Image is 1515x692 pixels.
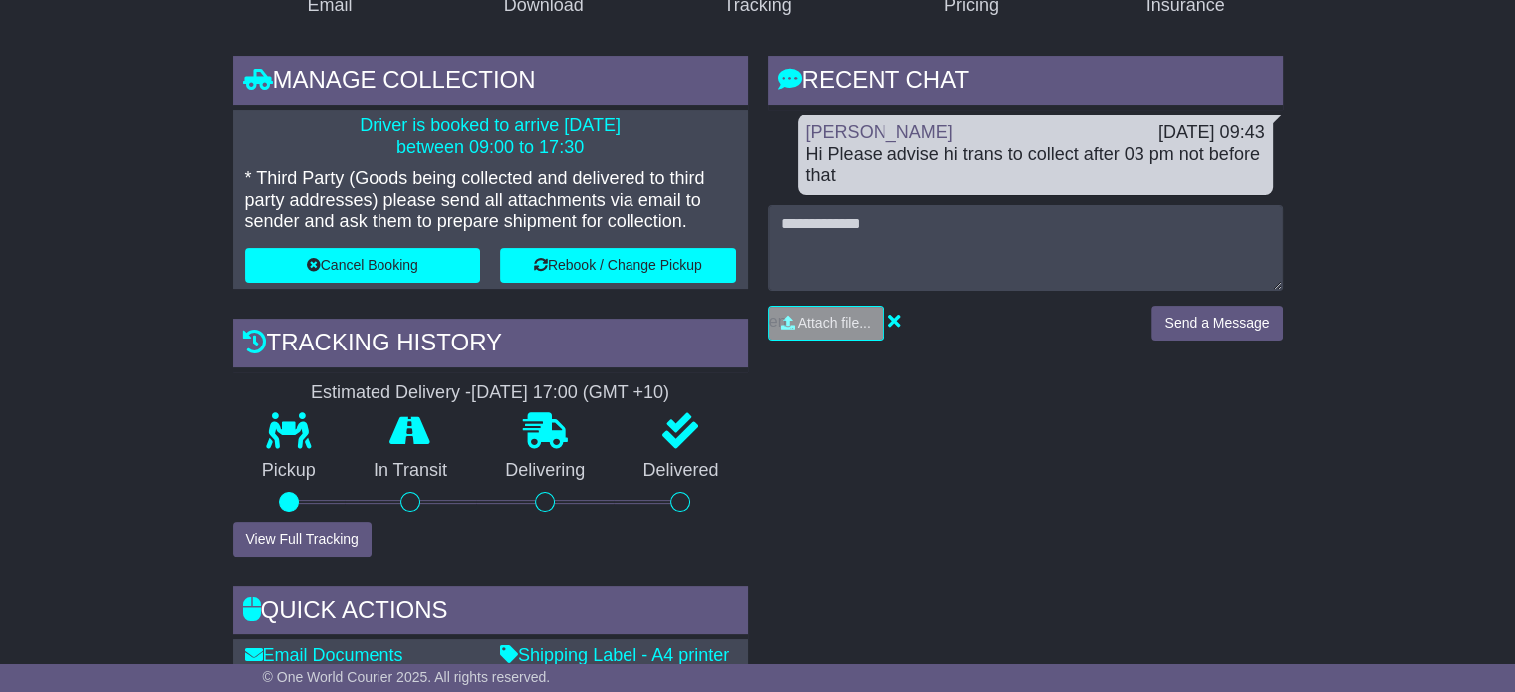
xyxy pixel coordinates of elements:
button: Rebook / Change Pickup [500,248,736,283]
p: Driver is booked to arrive [DATE] between 09:00 to 17:30 [245,115,736,158]
div: RECENT CHAT [768,56,1283,110]
a: Shipping Label - A4 printer [500,645,729,665]
div: [DATE] 17:00 (GMT +10) [471,382,669,404]
div: [DATE] 09:43 [1158,122,1265,144]
div: Estimated Delivery - [233,382,748,404]
div: Tracking history [233,319,748,372]
p: Pickup [233,460,345,482]
p: Delivering [476,460,614,482]
div: Hi Please advise hi trans to collect after 03 pm not before that [806,144,1265,187]
div: Quick Actions [233,586,748,640]
span: © One World Courier 2025. All rights reserved. [263,669,551,685]
p: In Transit [345,460,476,482]
div: Manage collection [233,56,748,110]
a: [PERSON_NAME] [806,122,953,142]
button: View Full Tracking [233,522,372,557]
p: Delivered [614,460,747,482]
button: Cancel Booking [245,248,481,283]
p: * Third Party (Goods being collected and delivered to third party addresses) please send all atta... [245,168,736,233]
a: Email Documents [245,645,403,665]
button: Send a Message [1151,306,1282,341]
